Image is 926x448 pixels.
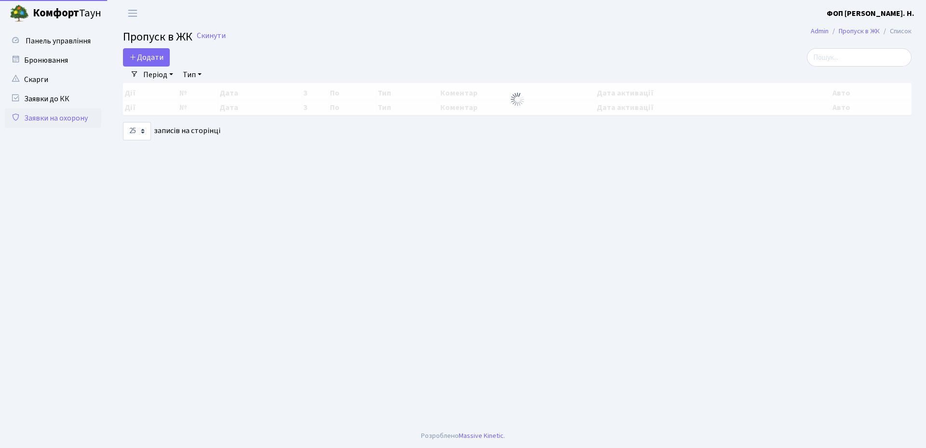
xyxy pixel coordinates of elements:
a: Голосувати [770,49,906,60]
a: ФОП [PERSON_NAME]. Н. [827,8,914,19]
select: записів на сторінці [123,122,151,140]
a: Заявки на охорону [5,109,101,128]
span: Додати [129,52,163,63]
div: Розроблено . [421,431,505,441]
div: Запис успішно додано. [760,69,916,92]
img: Обробка... [510,92,525,107]
a: Панель управління [5,31,101,51]
span: Панель управління [26,36,91,46]
a: Massive Kinetic [459,431,504,441]
a: Додати [123,48,170,67]
span: Таун [33,5,101,22]
button: Переключити навігацію [121,5,145,21]
span: Пропуск в ЖК [123,28,192,45]
a: Тип [179,67,205,83]
img: logo.png [10,4,29,23]
a: Заявки до КК [5,89,101,109]
div: × [905,13,915,23]
div: × [905,70,915,80]
div: Опитування щодо паркування в ЖК «Комфорт Таун» [760,12,916,66]
a: Скарги [5,70,101,89]
label: записів на сторінці [123,122,220,140]
a: Бронювання [5,51,101,70]
a: Період [139,67,177,83]
b: Комфорт [33,5,79,21]
a: Скинути [197,31,226,41]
